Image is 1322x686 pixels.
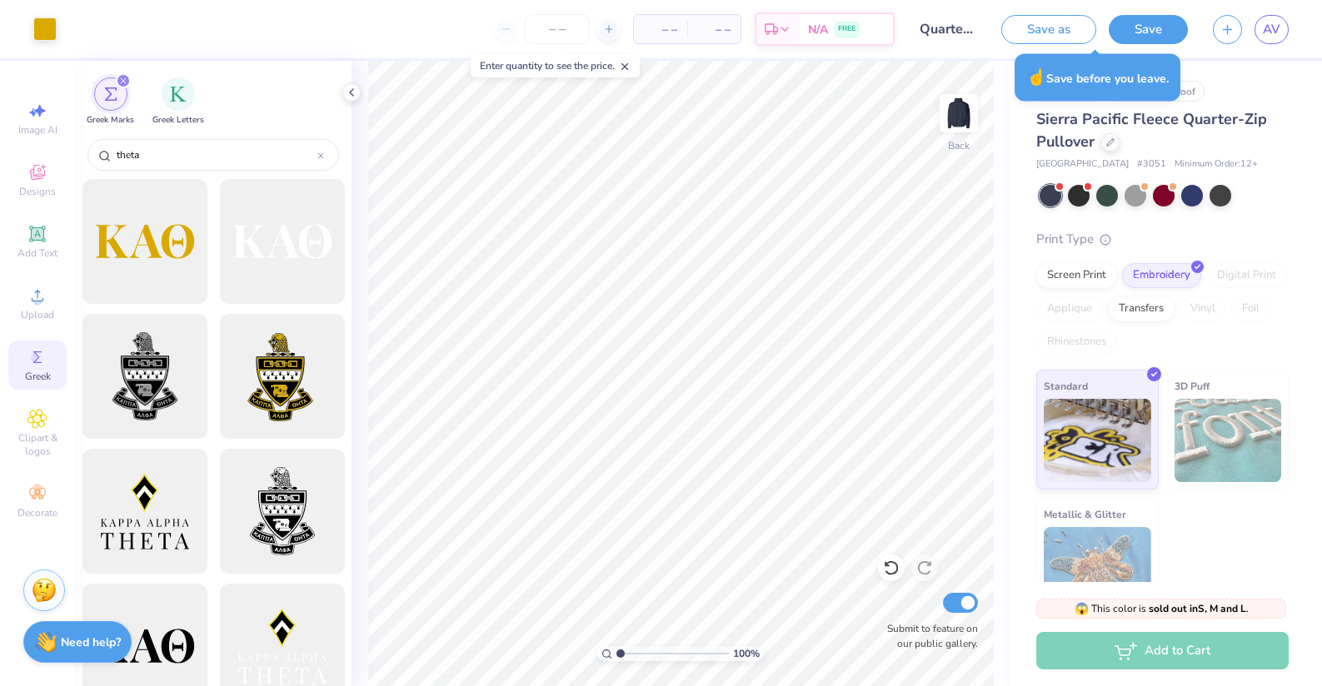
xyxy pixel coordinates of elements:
[1109,15,1188,44] button: Save
[1175,157,1258,171] span: Minimum Order: 12 +
[152,77,204,127] div: filter for Greek Letters
[1001,15,1096,44] button: Save as
[87,77,134,127] div: filter for Greek Marks
[1036,157,1129,171] span: [GEOGRAPHIC_DATA]
[61,634,121,650] strong: Need help?
[1180,296,1226,321] div: Vinyl
[1175,399,1282,482] img: 3D Puff
[1137,157,1166,171] span: # 3051
[808,21,828,38] span: N/A
[170,86,187,102] img: Greek Letters Image
[948,138,970,153] div: Back
[1149,602,1246,615] strong: sold out in S, M and L
[1036,263,1117,288] div: Screen Print
[1175,377,1210,395] span: 3D Puff
[1122,263,1201,288] div: Embroidery
[838,23,856,35] span: FREE
[87,77,134,127] button: filter button
[19,185,56,198] span: Designs
[878,621,978,651] label: Submit to feature on our public gallery.
[1231,296,1270,321] div: Foil
[25,370,51,383] span: Greek
[152,114,204,127] span: Greek Letters
[1075,601,1249,616] span: This color is .
[644,21,677,38] span: – –
[8,431,67,458] span: Clipart & logos
[18,123,57,137] span: Image AI
[17,246,57,260] span: Add Text
[1044,505,1126,523] span: Metallic & Glitter
[942,97,975,130] img: Back
[1044,399,1151,482] img: Standard
[1206,263,1287,288] div: Digital Print
[1036,230,1289,249] div: Print Type
[907,12,989,46] input: Untitled Design
[152,77,204,127] button: filter button
[1263,20,1280,39] span: AV
[1026,67,1046,88] span: ☝️
[1036,330,1117,355] div: Rhinestones
[1044,377,1088,395] span: Standard
[697,21,731,38] span: – –
[1255,15,1289,44] a: AV
[21,308,54,321] span: Upload
[1075,601,1089,617] span: 😱
[1108,296,1175,321] div: Transfers
[17,506,57,519] span: Decorate
[525,14,590,44] input: – –
[115,147,317,163] input: Try "Alpha"
[1044,527,1151,610] img: Metallic & Glitter
[1036,109,1267,152] span: Sierra Pacific Fleece Quarter-Zip Pullover
[104,87,117,101] img: Greek Marks Image
[471,54,640,77] div: Enter quantity to see the price.
[1015,54,1180,102] div: Save before you leave.
[1036,296,1103,321] div: Applique
[87,114,134,127] span: Greek Marks
[733,646,760,661] span: 100 %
